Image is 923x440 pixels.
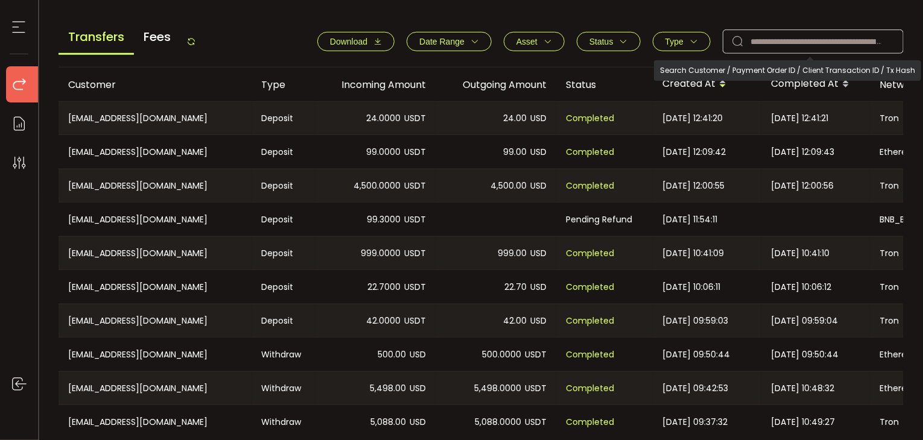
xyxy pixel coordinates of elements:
[419,37,465,46] span: Date Range
[59,203,252,236] div: [EMAIL_ADDRESS][DOMAIN_NAME]
[662,179,725,193] span: [DATE] 12:00:55
[315,78,436,92] div: Incoming Amount
[410,415,426,429] span: USD
[530,112,547,125] span: USD
[252,405,315,439] div: Withdraw
[771,348,839,362] span: [DATE] 09:50:44
[330,37,367,46] span: Download
[252,270,315,304] div: Deposit
[410,348,426,362] span: USD
[525,382,547,395] span: USDT
[252,338,315,371] div: Withdraw
[474,382,521,395] span: 5,498.0000
[504,280,527,294] span: 22.70
[59,304,252,337] div: [EMAIL_ADDRESS][DOMAIN_NAME]
[566,348,614,362] span: Completed
[252,169,315,202] div: Deposit
[566,247,614,260] span: Completed
[252,102,315,134] div: Deposit
[59,405,252,439] div: [EMAIL_ADDRESS][DOMAIN_NAME]
[771,382,834,395] span: [DATE] 10:48:32
[490,179,527,193] span: 4,500.00
[525,348,547,362] span: USDT
[59,102,252,134] div: [EMAIL_ADDRESS][DOMAIN_NAME]
[317,32,395,51] button: Download
[566,314,614,328] span: Completed
[252,304,315,337] div: Deposit
[662,213,717,227] span: [DATE] 11:54:11
[252,135,315,169] div: Deposit
[761,74,870,95] div: Completed At
[59,372,252,404] div: [EMAIL_ADDRESS][DOMAIN_NAME]
[367,213,401,227] span: 99.3000
[404,280,426,294] span: USDT
[367,280,401,294] span: 22.7000
[378,348,406,362] span: 500.00
[662,314,728,328] span: [DATE] 09:59:03
[59,20,134,55] span: Transfers
[665,37,684,46] span: Type
[662,415,728,429] span: [DATE] 09:37:32
[566,415,614,429] span: Completed
[771,280,831,294] span: [DATE] 10:06:12
[498,247,527,260] span: 999.00
[516,37,538,46] span: Asset
[662,280,720,294] span: [DATE] 10:06:11
[662,145,726,159] span: [DATE] 12:09:42
[566,280,614,294] span: Completed
[503,112,527,125] span: 24.00
[530,145,547,159] span: USD
[252,372,315,404] div: Withdraw
[566,213,632,227] span: Pending Refund
[354,179,401,193] span: 4,500.0000
[252,203,315,236] div: Deposit
[366,145,401,159] span: 99.0000
[134,20,180,53] span: Fees
[504,32,565,51] button: Asset
[530,280,547,294] span: USD
[475,415,521,429] span: 5,088.0000
[59,169,252,202] div: [EMAIL_ADDRESS][DOMAIN_NAME]
[566,112,614,125] span: Completed
[556,78,653,92] div: Status
[404,314,426,328] span: USDT
[404,112,426,125] span: USDT
[370,415,406,429] span: 5,088.00
[404,145,426,159] span: USDT
[530,247,547,260] span: USD
[404,179,426,193] span: USDT
[771,179,834,193] span: [DATE] 12:00:56
[783,310,923,440] iframe: Chat Widget
[370,382,406,395] span: 5,498.00
[662,348,730,362] span: [DATE] 09:50:44
[59,135,252,169] div: [EMAIL_ADDRESS][DOMAIN_NAME]
[252,78,315,92] div: Type
[771,247,829,260] span: [DATE] 10:41:10
[662,112,723,125] span: [DATE] 12:41:20
[366,314,401,328] span: 42.0000
[662,382,728,395] span: [DATE] 09:42:53
[361,247,401,260] span: 999.0000
[771,112,828,125] span: [DATE] 12:41:21
[59,237,252,269] div: [EMAIL_ADDRESS][DOMAIN_NAME]
[654,60,921,81] div: Search Customer / Payment Order ID / Client Transaction ID / Tx Hash
[566,382,614,395] span: Completed
[410,382,426,395] span: USD
[771,314,838,328] span: [DATE] 09:59:04
[59,78,252,92] div: Customer
[771,145,834,159] span: [DATE] 12:09:43
[566,145,614,159] span: Completed
[530,179,547,193] span: USD
[589,37,614,46] span: Status
[482,348,521,362] span: 500.0000
[503,314,527,328] span: 42.00
[530,314,547,328] span: USD
[366,112,401,125] span: 24.0000
[59,338,252,371] div: [EMAIL_ADDRESS][DOMAIN_NAME]
[653,32,711,51] button: Type
[653,74,761,95] div: Created At
[407,32,492,51] button: Date Range
[59,270,252,304] div: [EMAIL_ADDRESS][DOMAIN_NAME]
[503,145,527,159] span: 99.00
